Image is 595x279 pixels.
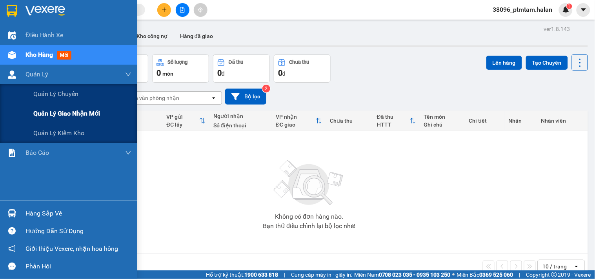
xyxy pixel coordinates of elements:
[262,85,270,92] sup: 2
[377,121,410,128] div: HTTT
[289,60,309,65] div: Chưa thu
[469,118,501,124] div: Chi tiết
[8,51,16,59] img: warehouse-icon
[180,7,185,13] span: file-add
[291,270,352,279] span: Cung cấp máy in - giấy in:
[577,3,590,17] button: caret-down
[57,51,71,60] span: mới
[152,54,209,83] button: Số lượng0món
[25,208,131,219] div: Hàng sắp về
[276,121,316,128] div: ĐC giao
[486,56,522,70] button: Lên hàng
[541,118,584,124] div: Nhân viên
[25,30,64,40] span: Điều hành xe
[8,31,16,40] img: warehouse-icon
[125,150,131,156] span: down
[275,214,343,220] div: Không có đơn hàng nào.
[167,121,200,128] div: ĐC lấy
[194,3,207,17] button: aim
[163,111,210,131] th: Toggle SortBy
[270,156,348,210] img: svg+xml;base64,PHN2ZyBjbGFzcz0ibGlzdC1wbHVnX19zdmciIHhtbG5zPSJodHRwOi8vd3d3LnczLm9yZy8yMDAwL3N2Zy...
[217,68,222,78] span: 0
[130,27,174,45] button: Kho công nợ
[8,245,16,252] span: notification
[167,114,200,120] div: VP gửi
[480,272,513,278] strong: 0369 525 060
[33,109,100,118] span: Quản lý giao nhận mới
[174,27,219,45] button: Hàng đã giao
[276,114,316,120] div: VP nhận
[229,60,243,65] div: Đã thu
[206,270,278,279] span: Hỗ trợ kỹ thuật:
[25,51,53,58] span: Kho hàng
[263,223,355,229] div: Bạn thử điều chỉnh lại bộ lọc nhé!
[211,95,217,101] svg: open
[162,7,167,13] span: plus
[198,7,203,13] span: aim
[580,6,587,13] span: caret-down
[25,261,131,272] div: Phản hồi
[487,5,559,14] span: 38096_ptmtam.halan
[213,54,270,83] button: Đã thu0đ
[354,270,451,279] span: Miền Nam
[519,270,520,279] span: |
[526,56,568,70] button: Tạo Chuyến
[457,270,513,279] span: Miền Bắc
[377,114,410,120] div: Đã thu
[568,4,571,9] span: 1
[573,263,580,270] svg: open
[8,227,16,235] span: question-circle
[25,225,131,237] div: Hướng dẫn sử dụng
[8,71,16,79] img: warehouse-icon
[544,25,570,33] div: ver 1.8.143
[8,209,16,217] img: warehouse-icon
[543,263,567,270] div: 10 / trang
[168,60,188,65] div: Số lượng
[424,121,461,128] div: Ghi chú
[157,3,171,17] button: plus
[156,68,161,78] span: 0
[551,272,557,277] span: copyright
[7,5,17,17] img: logo-vxr
[25,244,118,254] span: Giới thiệu Vexere, nhận hoa hồng
[562,6,570,13] img: icon-new-feature
[33,89,78,99] span: Quản lý chuyến
[453,273,455,276] span: ⚪️
[424,114,461,120] div: Tên món
[8,149,16,157] img: solution-icon
[272,111,326,131] th: Toggle SortBy
[125,71,131,78] span: down
[162,71,173,77] span: món
[213,113,268,119] div: Người nhận
[373,111,420,131] th: Toggle SortBy
[176,3,189,17] button: file-add
[274,54,331,83] button: Chưa thu0đ
[278,68,282,78] span: 0
[25,148,49,158] span: Báo cáo
[33,128,84,138] span: Quản lý kiểm kho
[284,270,285,279] span: |
[8,263,16,270] span: message
[509,118,533,124] div: Nhãn
[567,4,572,9] sup: 1
[282,71,286,77] span: đ
[225,89,266,105] button: Bộ lọc
[379,272,451,278] strong: 0708 023 035 - 0935 103 250
[330,118,369,124] div: Chưa thu
[125,94,179,102] div: Chọn văn phòng nhận
[213,122,268,129] div: Số điện thoại
[244,272,278,278] strong: 1900 633 818
[25,69,48,79] span: Quản Lý
[222,71,225,77] span: đ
